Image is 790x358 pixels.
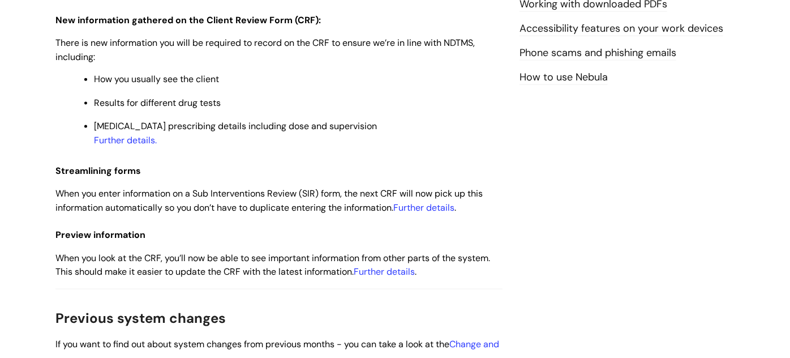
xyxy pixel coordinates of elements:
a: Further details [354,266,415,278]
a: Further details. [94,134,157,146]
a: Phone scams and phishing emails [519,46,676,61]
span: Streamlining forms [55,165,141,177]
a: Further details [393,202,454,214]
span: [MEDICAL_DATA] prescribing details including dose and supervision [94,120,377,132]
span: Previous system changes [55,309,226,327]
span: When you look at the CRF, you’ll now be able to see important information from other parts of the... [55,252,490,278]
span: Results for different drug tests [94,97,221,109]
span: When you enter information on a Sub Interventions Review (SIR) form, the next CRF will now pick u... [55,187,483,214]
span: New information gathered on the Client Review Form (CRF): [55,14,321,26]
span: How you usually see the client [94,73,219,85]
span: Preview information [55,229,145,241]
span: There is new information you will be required to record on the CRF to ensure we’re in line with N... [55,37,475,63]
a: Accessibility features on your work devices [519,22,723,36]
a: How to use Nebula [519,70,608,85]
